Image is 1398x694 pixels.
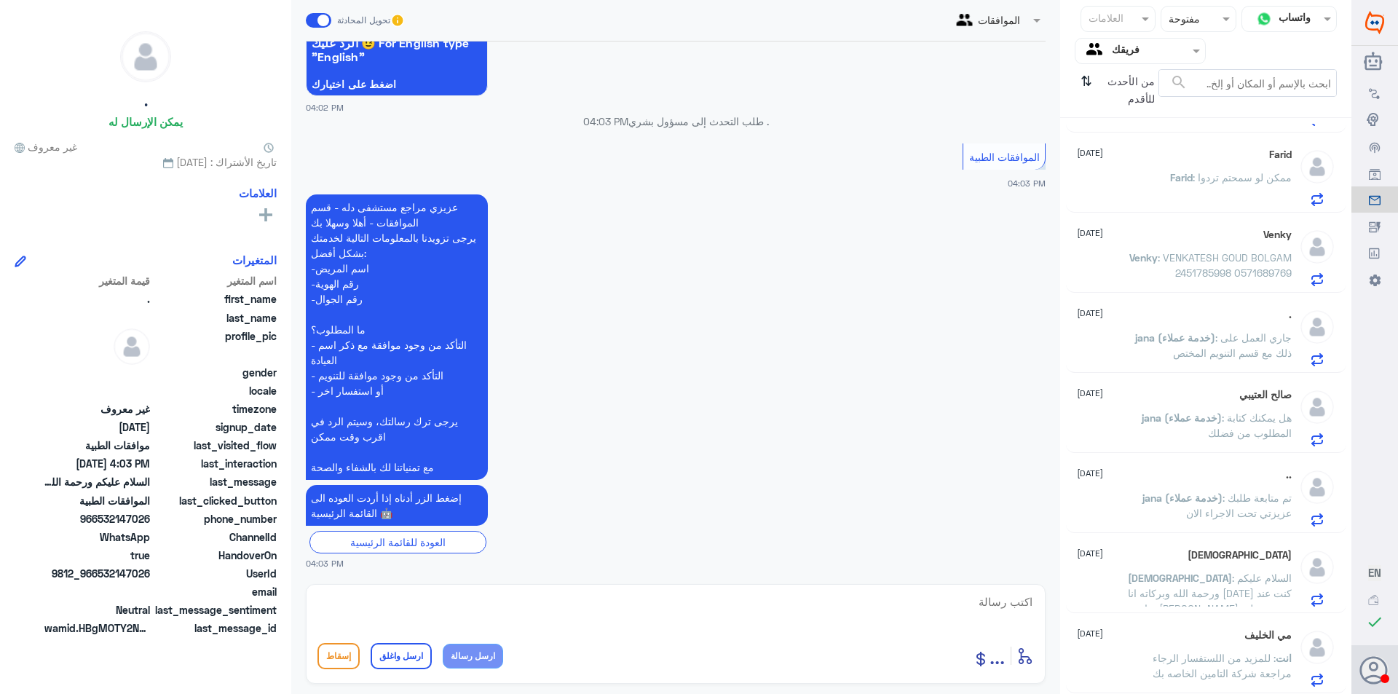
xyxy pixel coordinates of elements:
[990,642,1005,669] span: ...
[1135,331,1215,344] span: jana (خدمة عملاء)
[153,401,277,417] span: timezone
[15,139,77,154] span: غير معروف
[1086,10,1123,29] div: العلامات
[153,419,277,435] span: signup_date
[1077,627,1103,640] span: [DATE]
[1170,74,1188,91] span: search
[1286,469,1292,481] h5: ..
[153,365,277,380] span: gender
[153,493,277,508] span: last_clicked_button
[44,584,150,599] span: null
[309,531,486,553] div: العودة للقائمة الرئيسية
[1365,11,1384,34] img: Widebot Logo
[337,14,390,27] span: تحويل المحادثة
[1299,229,1335,265] img: defaultAdmin.png
[312,79,482,90] span: اضغط على اختيارك
[44,456,150,471] span: 2025-09-18T13:03:06.279Z
[1008,178,1046,188] span: 04:03 PM
[15,154,277,170] span: تاريخ الأشتراك : [DATE]
[1077,547,1103,560] span: [DATE]
[153,584,277,599] span: email
[1361,656,1389,684] button: الصورة الشخصية
[144,93,148,110] h5: .
[1368,565,1381,580] button: EN
[1368,566,1381,579] span: EN
[306,557,344,569] span: 04:03 PM
[1159,70,1336,96] input: ابحث بالإسم أو المكان أو إلخ..
[44,529,150,545] span: 2
[153,456,277,471] span: last_interaction
[371,643,432,669] button: ارسل واغلق
[1086,40,1108,62] img: yourTeam.svg
[153,328,277,362] span: profile_pic
[1129,251,1158,264] span: Venky
[990,639,1005,672] button: ...
[1269,149,1292,161] h5: Farid
[1188,549,1292,561] h5: Mohammed
[44,365,150,380] span: null
[153,474,277,489] span: last_message
[1128,572,1232,584] span: [DEMOGRAPHIC_DATA]
[1253,8,1275,30] img: whatsapp.png
[1097,69,1158,111] span: من الأحدث للأقدم
[583,115,628,127] span: 04:03 PM
[1263,229,1292,241] h5: Venky
[1077,307,1103,320] span: [DATE]
[44,438,150,453] span: موافقات الطبية
[232,253,277,267] h6: المتغيرات
[153,310,277,326] span: last_name
[1077,467,1103,480] span: [DATE]
[1142,492,1223,504] span: jana (خدمة عملاء)
[44,566,150,581] span: 9812_966532147026
[44,383,150,398] span: null
[108,115,183,128] h6: يمكن الإرسال له
[1142,411,1222,424] span: jana (خدمة عملاء)
[153,548,277,563] span: HandoverOn
[239,186,277,200] h6: العلامات
[1173,331,1292,359] span: : جاري العمل على ذلك مع قسم التنويم المختص
[1077,387,1103,400] span: [DATE]
[44,273,150,288] span: قيمة المتغير
[1153,652,1292,679] span: : للمزيد من اللستفسار الرجاء مراجعة شركة التامين الخاصه بك
[44,620,150,636] span: wamid.HBgMOTY2NTMyMTQ3MDI2FQIAEhgUM0E2MDNERDZGN0RGRkRGRkNFOTUA
[1081,69,1092,106] i: ⇅
[1193,171,1292,184] span: : ممكن لو سمحتم تردوا
[44,602,150,618] span: 0
[1170,171,1193,184] span: Farid
[153,620,277,636] span: last_message_id
[44,291,150,307] span: .
[44,493,150,508] span: الموافقات الطبية
[1299,309,1335,345] img: defaultAdmin.png
[1299,469,1335,505] img: defaultAdmin.png
[153,566,277,581] span: UserId
[969,151,1040,163] span: الموافقات الطبية
[44,419,150,435] span: 2025-09-18T13:02:44.75Z
[1186,492,1292,519] span: : تم متابعة طلبك عزيزتي تحت الاجراء الان
[306,485,488,526] p: 18/9/2025, 4:03 PM
[44,474,150,489] span: السلام عليكم ورحمة الله وبركاته
[1276,652,1292,664] span: انت
[306,194,488,480] p: 18/9/2025, 4:03 PM
[153,438,277,453] span: last_visited_flow
[1239,389,1292,401] h5: صالح العتيبي
[44,548,150,563] span: true
[1208,411,1292,439] span: : هل يمكنك كتابة المطلوب من فضلك
[1299,389,1335,425] img: defaultAdmin.png
[114,328,150,365] img: defaultAdmin.png
[153,511,277,527] span: phone_number
[317,643,360,669] button: إسقاط
[153,291,277,307] span: first_name
[1299,149,1335,185] img: defaultAdmin.png
[153,602,277,618] span: last_message_sentiment
[121,32,170,82] img: defaultAdmin.png
[44,511,150,527] span: 966532147026
[153,273,277,288] span: اسم المتغير
[1366,613,1383,631] i: check
[306,114,1046,129] p: . طلب التحدث إلى مسؤول بشري
[306,101,344,114] span: 04:02 PM
[153,383,277,398] span: locale
[153,529,277,545] span: ChannelId
[1244,629,1292,642] h5: مي الخليف
[1077,146,1103,159] span: [DATE]
[1170,71,1188,95] button: search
